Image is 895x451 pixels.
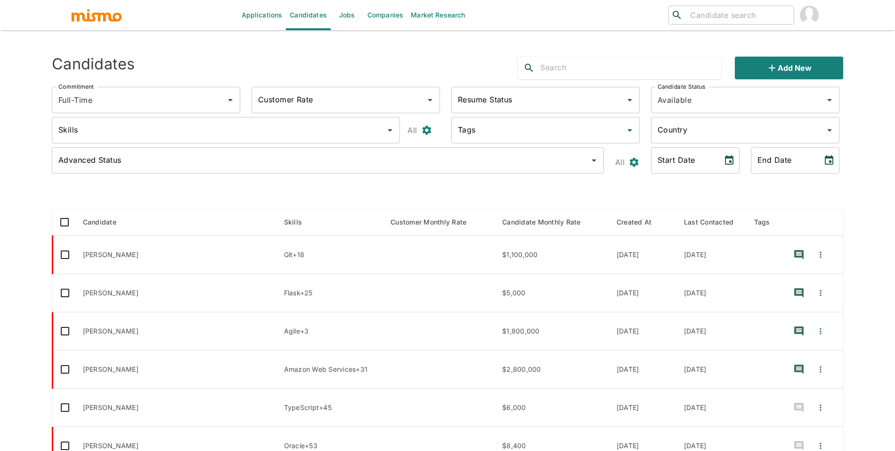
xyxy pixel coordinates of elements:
[609,351,676,389] td: [DATE]
[75,274,277,312] td: [PERSON_NAME]
[676,389,747,427] td: [DATE]
[788,358,810,381] button: recent-notes
[800,6,819,25] img: Maria Lujan Ciommo
[277,209,383,236] th: Skills
[284,441,375,451] p: Oracle, J2EE, Java, JSF, Spring, Spring Boot, Python, ReactJS, React, COBOL, Hibernate, GRADLE, D...
[617,217,664,228] span: Created At
[383,124,397,137] button: Open
[788,282,810,304] button: recent-notes
[284,403,375,412] p: TypeScript, Amazon Web Services, AWS, Node.js, MICROSERVICE, GraphQL, ReactJS, React, MongoDB, Re...
[820,151,838,170] button: Choose date
[623,124,636,137] button: Open
[788,320,810,342] button: recent-notes
[495,236,609,274] td: $1,100,000
[284,288,375,298] p: Flask, Python, TypeScript, Tailwind CSS, NextJS, ReactJS, Figma, React, PostgreSQL, MongoDB, Pyte...
[810,282,831,304] button: Quick Actions
[720,151,739,170] button: Choose date
[540,60,721,75] input: Search
[71,8,122,22] img: logo
[391,217,479,228] span: Customer Monthly Rate
[52,55,135,74] h4: Candidates
[609,236,676,274] td: [DATE]
[810,243,831,266] button: Quick Actions
[676,351,747,389] td: [DATE]
[823,93,836,107] button: Open
[676,274,747,312] td: [DATE]
[407,124,417,137] p: All
[495,274,609,312] td: $5,000
[686,8,790,22] input: Candidate search
[788,243,810,266] button: recent-notes
[75,389,277,427] td: [PERSON_NAME]
[423,93,437,107] button: Open
[502,217,593,228] span: Candidate Monthly Rate
[495,312,609,351] td: $1,800,000
[495,351,609,389] td: $2,800,000
[751,147,816,174] input: MM/DD/YYYY
[615,156,625,169] p: All
[284,250,375,259] p: Git, API, C#, JavaScript, Python, Pandas, Agile, JIRA, SCRUM, Microsoft SQL Server, SQL, Data Man...
[75,236,277,274] td: [PERSON_NAME]
[609,312,676,351] td: [DATE]
[587,154,601,167] button: Open
[735,57,843,79] button: Add new
[810,358,831,381] button: Quick Actions
[676,312,747,351] td: [DATE]
[224,93,237,107] button: Open
[823,124,836,137] button: Open
[284,365,375,374] p: Amazon Web Services, Ansible, LINUX, AWS, Docker, TERRAFORM, Python, BASH, DEPLOYMENT, NETWORKING...
[810,396,831,419] button: Quick Actions
[284,326,375,336] p: Agile, JIRA, SCRUM, Visio
[83,217,129,228] span: Candidate
[623,93,636,107] button: Open
[676,236,747,274] td: [DATE]
[747,209,780,236] th: Tags
[609,389,676,427] td: [DATE]
[651,147,716,174] input: MM/DD/YYYY
[518,57,540,79] button: search
[658,83,705,91] label: Candidate Status
[495,389,609,427] td: $6,000
[609,274,676,312] td: [DATE]
[58,83,94,91] label: Commitment
[75,312,277,351] td: [PERSON_NAME]
[75,351,277,389] td: [PERSON_NAME]
[788,396,810,419] button: recent-notes
[676,209,747,236] th: Last Contacted
[810,320,831,342] button: Quick Actions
